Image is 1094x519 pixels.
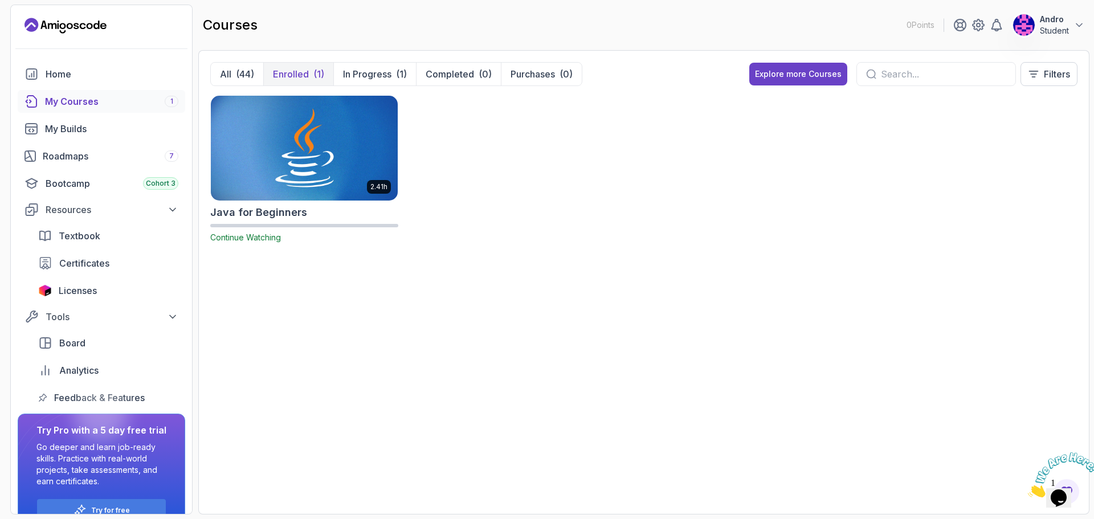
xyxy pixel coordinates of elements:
p: Purchases [511,67,555,81]
button: All(44) [211,63,263,85]
div: Bootcamp [46,177,178,190]
span: 1 [5,5,9,14]
a: textbook [31,224,185,247]
span: Textbook [59,229,100,243]
button: Resources [18,199,185,220]
div: (1) [396,67,407,81]
div: Home [46,67,178,81]
button: user profile imageAndroStudent [1013,14,1085,36]
p: Completed [426,67,474,81]
button: In Progress(1) [333,63,416,85]
a: courses [18,90,185,113]
div: (0) [479,67,492,81]
div: My Builds [45,122,178,136]
a: licenses [31,279,185,302]
button: Purchases(0) [501,63,582,85]
span: 1 [170,97,173,106]
a: Try for free [91,506,130,515]
input: Search... [881,67,1006,81]
p: All [220,67,231,81]
span: Licenses [59,284,97,297]
div: Explore more Courses [755,68,842,80]
button: Tools [18,307,185,327]
img: user profile image [1013,14,1035,36]
div: My Courses [45,95,178,108]
img: jetbrains icon [38,285,52,296]
p: 2.41h [370,182,387,191]
span: Continue Watching [210,232,281,242]
button: Filters [1020,62,1077,86]
a: builds [18,117,185,140]
div: Tools [46,310,178,324]
span: Certificates [59,256,109,270]
h2: Java for Beginners [210,205,307,220]
p: Filters [1044,67,1070,81]
p: Go deeper and learn job-ready skills. Practice with real-world projects, take assessments, and ea... [36,442,166,487]
img: Chat attention grabber [5,5,75,50]
a: home [18,63,185,85]
p: 0 Points [907,19,934,31]
p: Enrolled [273,67,309,81]
p: Student [1040,25,1069,36]
a: feedback [31,386,185,409]
span: Analytics [59,363,99,377]
button: Enrolled(1) [263,63,333,85]
p: In Progress [343,67,391,81]
a: Landing page [25,17,107,35]
div: (0) [560,67,573,81]
a: bootcamp [18,172,185,195]
h2: courses [203,16,258,34]
div: Resources [46,203,178,216]
button: Completed(0) [416,63,501,85]
a: board [31,332,185,354]
button: Explore more Courses [749,63,847,85]
span: Cohort 3 [146,179,175,188]
a: roadmaps [18,145,185,167]
span: 7 [169,152,174,161]
p: Andro [1040,14,1069,25]
img: Java for Beginners card [206,93,402,203]
div: Roadmaps [43,149,178,163]
span: Feedback & Features [54,391,145,404]
a: analytics [31,359,185,382]
div: (44) [236,67,254,81]
span: Board [59,336,85,350]
a: certificates [31,252,185,275]
iframe: chat widget [1023,448,1094,502]
div: (1) [313,67,324,81]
